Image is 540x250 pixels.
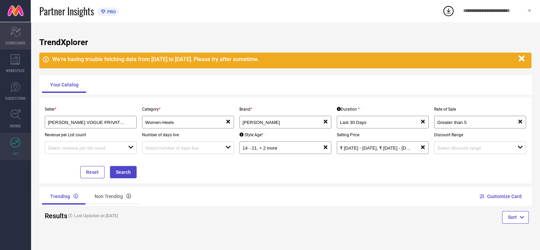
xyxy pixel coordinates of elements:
img: tab_domain_overview_orange.svg [18,40,24,45]
img: website_grey.svg [11,18,16,23]
input: Select number of days live [145,145,218,151]
input: Select revenue per list count [48,145,120,151]
h4: Last Updated on [DATE] [65,213,260,218]
input: Select discount range [437,145,510,151]
div: Domain: [DOMAIN_NAME] [18,18,75,23]
input: Select selling price [340,145,412,151]
h1: TrendXplorer [39,38,531,47]
p: Seller [45,107,137,112]
button: Search [110,166,137,178]
img: tab_keywords_by_traffic_grey.svg [68,40,73,45]
p: Rate of Sale [434,107,526,112]
div: Duration [337,107,360,112]
button: Customize Card [481,187,522,206]
span: SCORECARDS [5,40,26,45]
span: FWD [12,151,19,156]
p: Revenue per List count [45,133,137,137]
input: Select brands [243,120,315,125]
p: Discount Range [434,133,526,137]
div: CHERE VOGUE PRIVATE LIMITED ( 23949 ) [48,119,134,125]
input: Select Duration [340,120,412,125]
div: CHERE [243,119,323,125]
h2: Results [45,212,59,220]
div: Greater than 5 [437,119,517,125]
p: Selling Price [337,133,429,137]
div: Domain Overview [26,40,61,45]
div: Style Age [239,133,263,137]
button: Sort [502,211,529,223]
p: Number of days live [142,133,234,137]
span: Partner Insights [39,4,94,18]
span: WORKSPACE [6,68,25,73]
div: Last 30 Days [340,119,420,125]
p: Category [142,107,234,112]
div: Your Catalog [42,77,87,93]
span: SUGGESTIONS [5,96,26,101]
p: Brand [239,107,331,112]
input: Select seller [48,120,125,125]
input: Select style age [243,145,315,151]
img: logo_orange.svg [11,11,16,16]
span: PRO [106,9,116,14]
div: Open download list [442,5,455,17]
div: 14 - 21, 21 - 30, 30+ [243,144,323,151]
input: Select rate of sale [437,120,510,125]
div: We're having trouble fetching data from [DATE] to [DATE]. Please try after sometime. [52,56,515,62]
div: Women-Heels [145,119,225,125]
div: Non Trending [86,188,139,205]
input: Select upto 10 categories [145,120,218,125]
div: Keywords by Traffic [75,40,115,45]
div: ₹ 1000 - 1500, ₹ 1500 - 2000 [340,144,420,151]
div: v 4.0.25 [19,11,33,16]
div: Trending [42,188,86,205]
button: Reset [80,166,105,178]
span: TRENDS [10,123,21,128]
